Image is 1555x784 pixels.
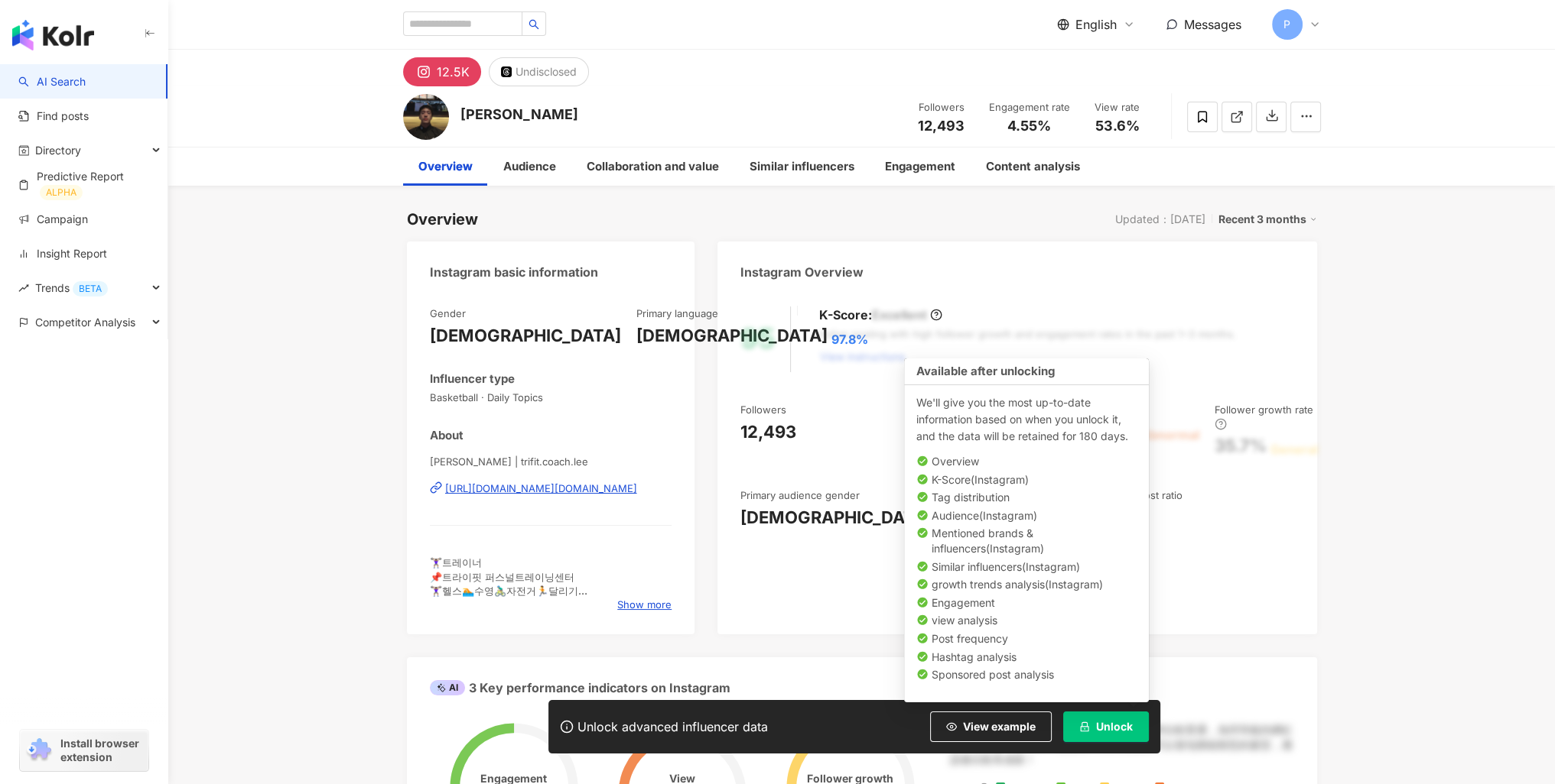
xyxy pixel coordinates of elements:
[1115,213,1205,225] div: Updated：[DATE]
[1215,403,1318,431] div: Follower growth rate
[430,390,672,404] span: Basketball · Daily Topics
[740,420,796,444] div: 12,493
[740,506,932,530] div: [DEMOGRAPHIC_DATA]
[460,105,578,124] div: [PERSON_NAME]
[986,157,1080,176] div: Content analysis
[20,730,148,771] a: chrome extensionInstall browser extension
[1075,16,1117,33] span: English
[516,61,577,83] div: Undisclosed
[18,212,88,227] a: Campaign
[35,271,108,305] span: Trends
[430,371,515,387] div: Influencer type
[930,711,1052,742] button: View example
[885,157,955,176] div: Engagement
[403,94,449,140] img: KOL Avatar
[403,57,481,86] button: 12.5K
[916,650,1137,665] li: Hashtag analysis
[916,614,1137,629] li: view analysis
[35,133,81,167] span: Directory
[18,283,29,293] span: rise
[577,719,768,734] div: Unlock advanced influencer data
[73,281,108,296] div: BETA
[1096,721,1133,733] span: Unlock
[18,169,155,200] a: Predictive ReportALPHA
[1283,16,1290,33] span: P
[916,394,1137,445] div: We'll give you the most up-to-date information based on when you unlock it, and the data will be ...
[1088,100,1147,115] div: View rate
[437,61,470,83] div: 12.5K
[529,19,539,30] span: search
[918,118,965,134] span: 12,493
[407,209,478,230] div: Overview
[430,427,464,443] div: About
[35,305,135,339] span: Competitor Analysis
[636,324,828,348] div: [DEMOGRAPHIC_DATA]
[916,631,1137,646] li: Post frequency
[430,455,672,468] span: [PERSON_NAME] | trifit.coach.lee
[430,481,672,495] a: [URL][DOMAIN_NAME][DOMAIN_NAME]
[24,738,54,763] img: chrome extension
[18,109,89,124] a: Find posts
[445,481,637,495] div: [URL][DOMAIN_NAME][DOMAIN_NAME]
[740,264,864,280] div: Instagram Overview
[916,559,1137,575] li: Similar influencers ( Instagram )
[904,358,1149,385] div: Available after unlocking
[430,680,465,695] div: AI
[60,737,144,764] span: Install browser extension
[430,264,598,280] div: Instagram basic information
[916,508,1137,523] li: Audience ( Instagram )
[430,679,730,696] div: 3 Key performance indicators on Instagram
[418,157,473,176] div: Overview
[430,556,587,624] span: 🏋🏽‍♀️트레이너 📌트라이핏 퍼스널트레이닝센터 🏋🏽‍♀️헬스🏊수영🚴🏼‍♂️자전거🏃달리기 ⚡️대한철인3종협회 앰버서더 @koreatriathlon
[617,598,672,611] span: Show more
[989,100,1070,115] div: Engagement rate
[916,490,1137,505] li: Tag distribution
[503,157,556,176] div: Audience
[430,306,466,320] div: Gender
[740,403,786,416] div: Followers
[916,667,1137,682] li: Sponsored post analysis
[636,306,718,320] div: Primary language
[1079,721,1090,732] span: lock
[750,157,854,176] div: Similar influencers
[587,157,719,176] div: Collaboration and value
[916,526,1137,556] li: Mentioned brands & influencers ( Instagram )
[740,488,860,502] div: Primary audience gender
[18,74,86,89] a: searchAI Search
[916,577,1137,592] li: growth trends analysis ( Instagram )
[916,472,1137,488] li: K-Score ( Instagram )
[913,100,971,115] div: Followers
[1007,118,1051,134] span: 4.55%
[963,721,1036,733] span: View example
[916,595,1137,611] li: Engagement
[819,306,942,323] div: K-Score :
[489,57,589,86] button: Undisclosed
[1218,209,1317,229] div: Recent 3 months
[1095,118,1140,134] span: 53.6%
[18,246,107,261] a: Insight Report
[1063,711,1149,742] button: Unlock
[430,324,621,348] div: [DEMOGRAPHIC_DATA]
[916,454,1137,469] li: Overview
[12,20,94,50] img: logo
[1184,17,1241,32] span: Messages
[831,331,868,348] span: 97.8%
